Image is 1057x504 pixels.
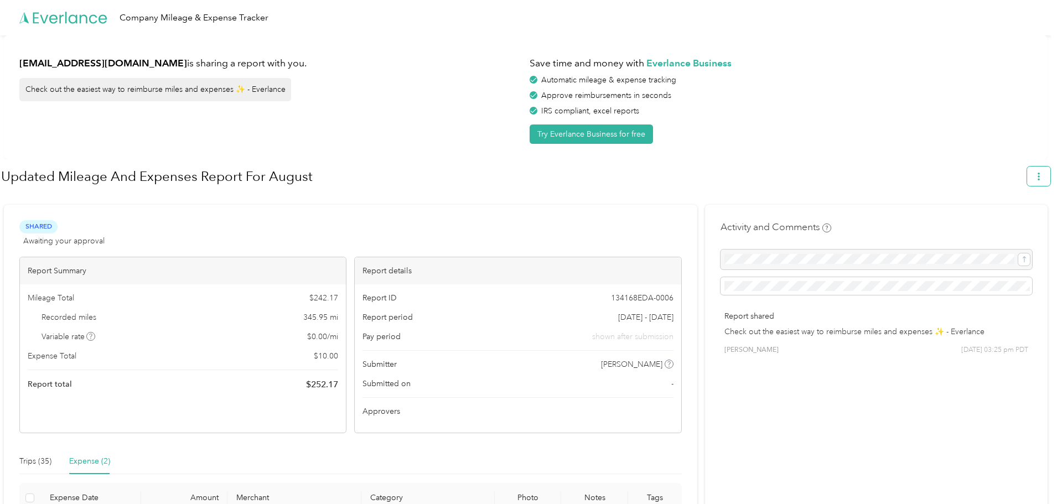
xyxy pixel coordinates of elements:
span: - [671,378,673,389]
p: Report shared [724,310,1028,322]
div: Check out the easiest way to reimburse miles and expenses ✨ - Everlance [19,78,291,101]
div: Report details [355,257,681,284]
div: Tags [637,493,673,502]
strong: Everlance Business [646,57,732,69]
span: Shared [19,220,58,233]
span: Mileage Total [28,292,74,304]
span: Pay period [362,331,401,342]
div: Expense (2) [69,455,110,467]
strong: [EMAIL_ADDRESS][DOMAIN_NAME] [19,57,187,69]
span: Report total [28,378,72,390]
h1: Save time and money with [530,56,1032,70]
span: 134168EDA-0006 [611,292,673,304]
span: Report ID [362,292,397,304]
span: 345.95 mi [303,311,338,323]
span: $ 10.00 [314,350,338,362]
span: Variable rate [42,331,96,342]
span: [DATE] 03:25 pm PDT [961,345,1028,355]
span: [PERSON_NAME] [724,345,779,355]
span: [DATE] - [DATE] [618,311,673,323]
span: Approve reimbursements in seconds [541,91,671,100]
h1: Updated Mileage And Expenses Report For August [1,163,1019,190]
span: Submitted on [362,378,411,389]
p: Check out the easiest way to reimburse miles and expenses ✨ - Everlance [724,326,1028,337]
span: IRS compliant, excel reports [541,106,639,116]
span: $ 252.17 [306,378,338,391]
span: Expense Total [28,350,76,362]
span: $ 242.17 [309,292,338,304]
h1: is sharing a report with you. [19,56,522,70]
span: shown after submission [592,331,673,342]
span: Approvers [362,406,400,417]
span: [PERSON_NAME] [601,358,662,370]
span: Report period [362,311,413,323]
span: Recorded miles [42,311,96,323]
div: Report Summary [20,257,346,284]
span: Awaiting your approval [23,235,105,247]
h4: Activity and Comments [721,220,831,234]
span: Automatic mileage & expense tracking [541,75,676,85]
button: Try Everlance Business for free [530,124,653,144]
div: Trips (35) [19,455,51,467]
span: $ 0.00 / mi [307,331,338,342]
span: Submitter [362,358,397,370]
div: Company Mileage & Expense Tracker [120,11,268,25]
